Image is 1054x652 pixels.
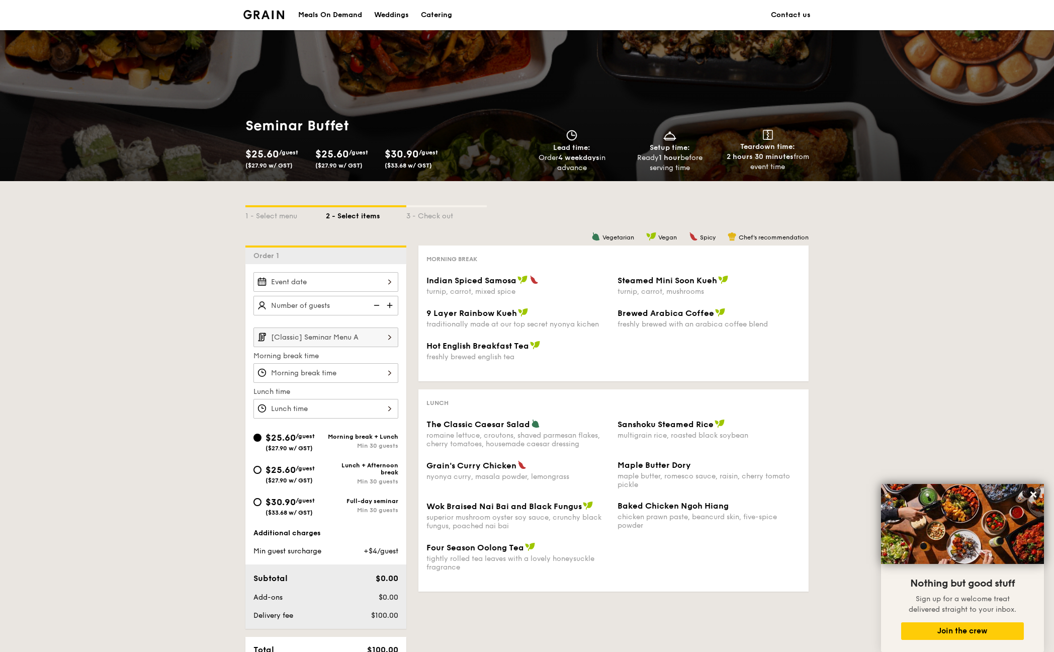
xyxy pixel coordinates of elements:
[266,509,313,516] span: ($33.68 w/ GST)
[371,611,398,620] span: $100.00
[659,153,680,162] strong: 1 hour
[426,472,609,481] div: nyonya curry, masala powder, lemongrass
[243,10,284,19] img: Grain
[245,207,326,221] div: 1 - Select menu
[383,296,398,315] img: icon-add.58712e84.svg
[718,275,728,284] img: icon-vegan.f8ff3823.svg
[625,153,715,173] div: Ready before serving time
[740,142,795,151] span: Teardown time:
[253,387,398,397] label: Lunch time
[723,152,813,172] div: from event time
[739,234,809,241] span: Chef's recommendation
[909,595,1016,614] span: Sign up for a welcome treat delivered straight to your inbox.
[253,547,321,555] span: Min guest surcharge
[881,484,1044,564] img: DSC07876-Edit02-Large.jpeg
[910,578,1015,590] span: Nothing but good stuff
[763,130,773,140] img: icon-teardown.65201eee.svg
[530,341,540,350] img: icon-vegan.f8ff3823.svg
[406,207,487,221] div: 3 - Check out
[1025,486,1041,503] button: Close
[602,234,634,241] span: Vegetarian
[253,574,288,583] span: Subtotal
[349,149,368,156] span: /guest
[426,543,524,552] span: Four Season Oolong Tea
[662,130,677,141] img: icon-dish.430c3a2e.svg
[646,232,656,241] img: icon-vegan.f8ff3823.svg
[266,464,296,475] span: $25.60
[426,554,609,572] div: tightly rolled tea leaves with a lovely honeysuckle fragrance
[531,419,540,428] img: icon-vegetarian.fe4039eb.svg
[266,432,296,443] span: $25.60
[245,148,279,160] span: $25.60
[583,501,593,510] img: icon-vegan.f8ff3823.svg
[618,431,801,440] div: multigrain rice, roasted black soybean
[618,308,714,318] span: Brewed Arabica Coffee
[245,117,447,135] h1: Seminar Buffet
[715,419,725,428] img: icon-vegan.f8ff3823.svg
[253,466,261,474] input: $25.60/guest($27.90 w/ GST)Lunch + Afternoon breakMin 30 guests
[517,460,526,469] img: icon-spicy.37a8142b.svg
[279,149,298,156] span: /guest
[517,275,528,284] img: icon-vegan.f8ff3823.svg
[618,276,717,285] span: Steamed Mini Soon Kueh
[426,308,517,318] span: 9 Layer Rainbow Kueh
[530,275,539,284] img: icon-spicy.37a8142b.svg
[525,542,535,551] img: icon-vegan.f8ff3823.svg
[326,462,398,476] div: Lunch + Afternoon break
[326,478,398,485] div: Min 30 guests
[518,308,528,317] img: icon-vegan.f8ff3823.svg
[315,162,363,169] span: ($27.90 w/ GST)
[364,547,398,555] span: +$4/guest
[296,497,315,504] span: /guest
[426,431,609,448] div: romaine lettuce, croutons, shaved parmesan flakes, cherry tomatoes, housemade caesar dressing
[266,477,313,484] span: ($27.90 w/ GST)
[296,465,315,472] span: /guest
[650,143,690,152] span: Setup time:
[426,353,609,361] div: freshly brewed english tea
[558,153,599,162] strong: 4 weekdays
[253,272,398,292] input: Event date
[426,256,477,263] span: Morning break
[426,502,582,511] span: Wok Braised Nai Bai and Black Fungus
[419,149,438,156] span: /guest
[315,148,349,160] span: $25.60
[385,162,432,169] span: ($33.68 w/ GST)
[426,420,530,429] span: The Classic Caesar Salad
[618,287,801,296] div: turnip, carrot, mushrooms
[253,593,283,602] span: Add-ons
[553,143,590,152] span: Lead time:
[326,433,398,440] div: Morning break + Lunch
[266,497,296,508] span: $30.90
[245,162,293,169] span: ($27.90 w/ GST)
[658,234,677,241] span: Vegan
[426,320,609,329] div: traditionally made at our top secret nyonya kichen
[618,320,801,329] div: freshly brewed with an arabica coffee blend
[618,472,801,489] div: maple butter, romesco sauce, raisin, cherry tomato pickle
[266,445,313,452] span: ($27.90 w/ GST)
[618,513,801,530] div: chicken prawn paste, beancurd skin, five-spice powder
[618,501,729,511] span: Baked Chicken Ngoh Hiang
[368,296,383,315] img: icon-reduce.1d2dbef1.svg
[379,593,398,602] span: $0.00
[426,341,529,351] span: Hot English Breakfast Tea
[253,252,283,260] span: Order 1
[253,528,398,538] div: Additional charges
[426,461,516,470] span: Grain's Curry Chicken
[253,363,398,383] input: Morning break time
[253,351,398,361] label: Morning break time
[376,574,398,583] span: $0.00
[527,153,617,173] div: Order in advance
[385,148,419,160] span: $30.90
[564,130,579,141] img: icon-clock.2db775ea.svg
[426,276,516,285] span: Indian Spiced Samosa
[426,287,609,296] div: turnip, carrot, mixed spice
[689,232,698,241] img: icon-spicy.37a8142b.svg
[381,328,398,347] img: icon-chevron-right.3c0dfbd6.svg
[700,234,716,241] span: Spicy
[326,442,398,449] div: Min 30 guests
[326,498,398,505] div: Full-day seminar
[253,611,293,620] span: Delivery fee
[426,513,609,530] div: superior mushroom oyster soy sauce, crunchy black fungus, poached nai bai
[591,232,600,241] img: icon-vegetarian.fe4039eb.svg
[326,207,406,221] div: 2 - Select items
